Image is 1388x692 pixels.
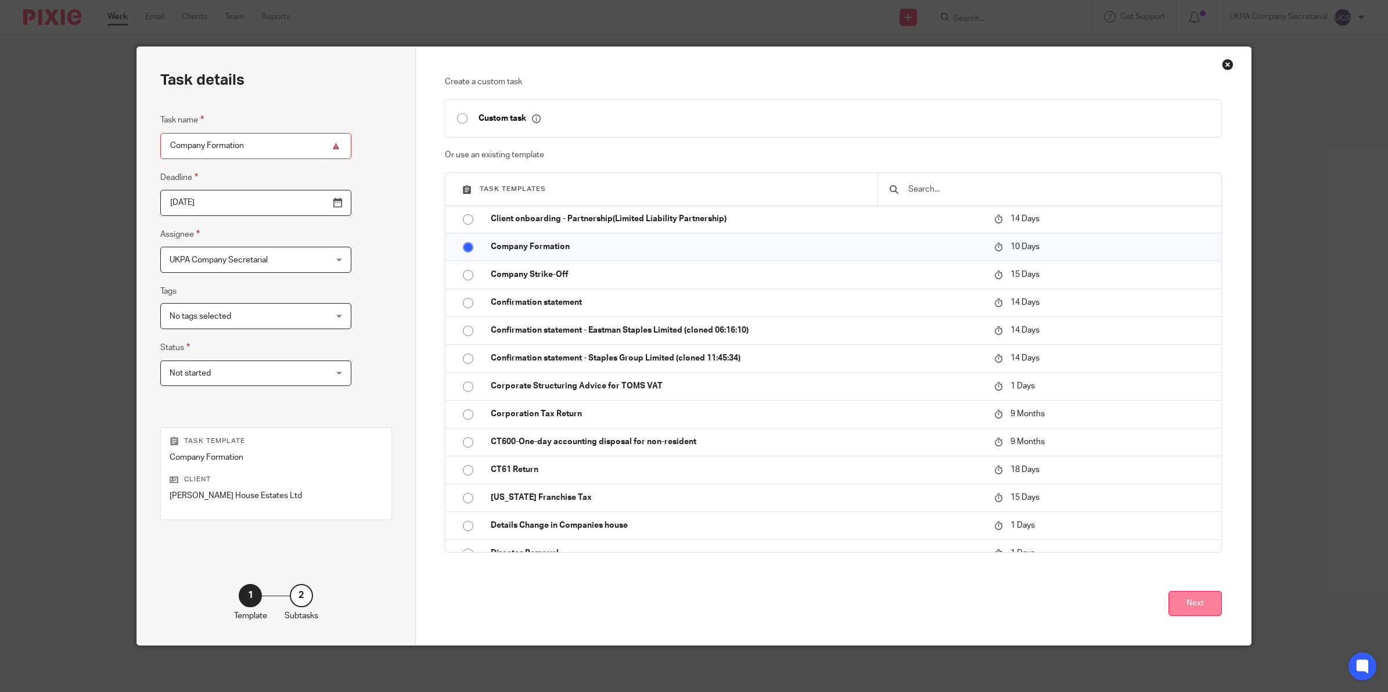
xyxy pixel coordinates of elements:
[170,490,383,502] p: [PERSON_NAME] House Estates Ltd
[479,113,541,124] p: Custom task
[160,341,190,354] label: Status
[491,464,983,475] p: CT61 Return
[160,171,198,184] label: Deadline
[170,437,383,446] p: Task template
[1011,326,1040,334] span: 14 Days
[290,584,313,607] div: 2
[491,297,983,308] p: Confirmation statement
[1011,298,1040,307] span: 14 Days
[445,76,1222,88] p: Create a custom task
[285,610,318,622] p: Subtasks
[1011,410,1045,418] span: 9 Months
[1011,354,1040,362] span: 14 Days
[170,452,383,463] p: Company Formation
[1011,549,1035,557] span: 1 Days
[491,380,983,392] p: Corporate Structuring Advice for TOMS VAT
[170,475,383,484] p: Client
[491,352,983,364] p: Confirmation statement - Staples Group Limited (cloned 11:45:34)
[491,241,983,253] p: Company Formation
[234,610,267,622] p: Template
[1011,493,1040,502] span: 15 Days
[907,183,1210,196] input: Search...
[170,369,211,377] span: Not started
[491,213,983,225] p: Client onboarding - Partnership(Limited Liability Partnership)
[1011,243,1040,251] span: 10 Days
[491,520,983,531] p: Details Change in Companies house
[170,256,268,264] span: UKPA Company Secretarial
[491,408,983,420] p: Corporation Tax Return
[170,312,231,320] span: No tags selected
[239,584,262,607] div: 1
[491,547,983,559] p: Director Removal
[160,190,351,216] input: Pick a date
[160,133,351,159] input: Task name
[160,286,177,297] label: Tags
[1011,466,1040,474] span: 18 Days
[1011,438,1045,446] span: 9 Months
[160,113,204,127] label: Task name
[1222,59,1234,70] div: Close this dialog window
[445,149,1222,161] p: Or use an existing template
[160,228,200,241] label: Assignee
[1011,521,1035,529] span: 1 Days
[1011,382,1035,390] span: 1 Days
[491,269,983,280] p: Company Strike-Off
[160,70,244,90] h2: Task details
[1168,591,1222,616] button: Next
[491,492,983,503] p: [US_STATE] Franchise Tax
[480,186,546,192] span: Task templates
[1011,271,1040,279] span: 15 Days
[491,325,983,336] p: Confirmation statement - Eastman Staples Limited (cloned 06:16:10)
[491,436,983,448] p: CT600-One-day accounting disposal for non-resident
[1011,215,1040,223] span: 14 Days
